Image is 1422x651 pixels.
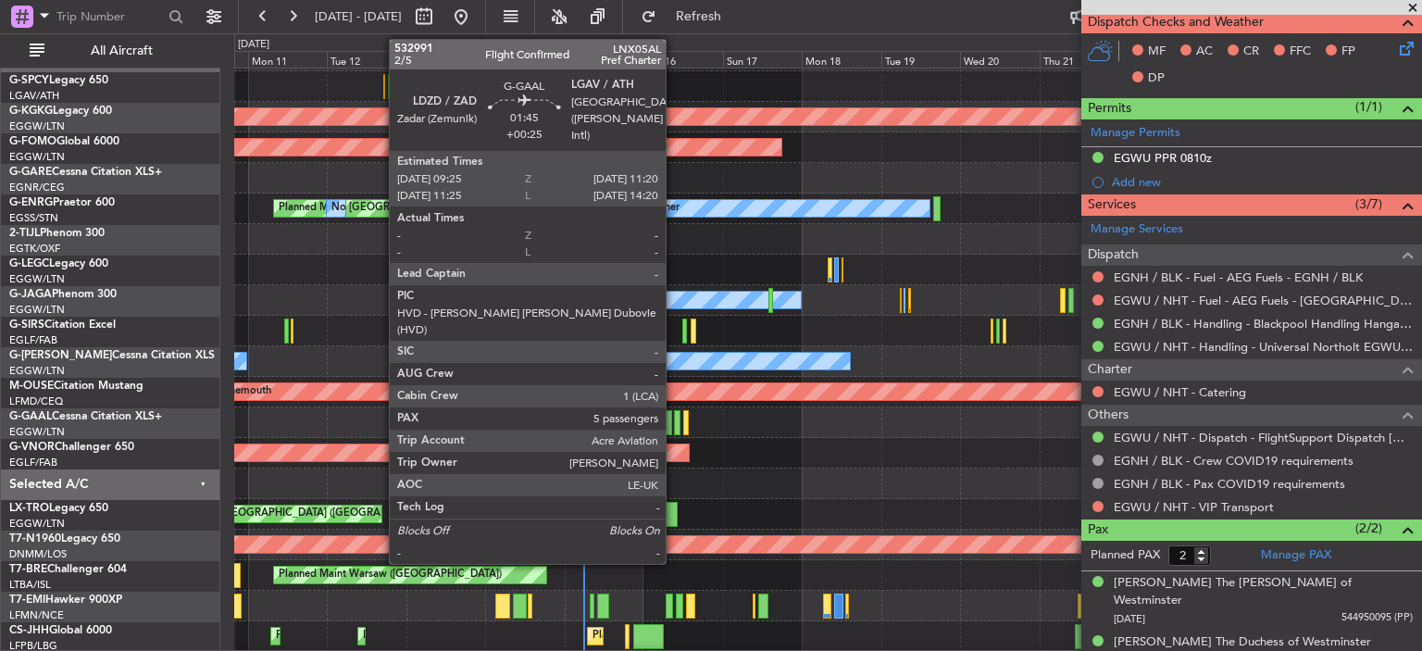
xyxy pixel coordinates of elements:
[9,258,49,269] span: G-LEGC
[9,394,63,408] a: LFMD/CEQ
[1114,269,1363,285] a: EGNH / BLK - Fuel - AEG Fuels - EGNH / BLK
[9,258,108,269] a: G-LEGCLegacy 600
[9,167,162,178] a: G-GARECessna Citation XLS+
[9,75,108,86] a: G-SPCYLegacy 650
[1088,244,1139,266] span: Dispatch
[1088,98,1131,119] span: Permits
[9,272,65,286] a: EGGW/LTN
[248,51,328,68] div: Mon 11
[9,333,57,347] a: EGLF/FAB
[9,228,40,239] span: 2-TIJL
[802,51,881,68] div: Mon 18
[9,381,143,392] a: M-OUSECitation Mustang
[9,89,59,103] a: LGAV/ATH
[1088,520,1108,541] span: Pax
[1243,43,1259,61] span: CR
[9,289,52,300] span: G-JAGA
[9,564,127,575] a: T7-BREChallenger 604
[9,381,54,392] span: M-OUSE
[9,625,112,636] a: CS-JHHGlobal 6000
[9,595,122,606] a: T7-EMIHawker 900XP
[450,317,742,344] div: Planned Maint [GEOGRAPHIC_DATA] ([GEOGRAPHIC_DATA])
[331,194,374,222] div: No Crew
[559,286,591,314] div: Owner
[1091,124,1180,143] a: Manage Permits
[648,194,680,222] div: Owner
[363,622,655,650] div: Planned Maint [GEOGRAPHIC_DATA] ([GEOGRAPHIC_DATA])
[592,622,884,650] div: Planned Maint [GEOGRAPHIC_DATA] ([GEOGRAPHIC_DATA])
[9,547,67,561] a: DNMM/LOS
[238,37,269,53] div: [DATE]
[1091,220,1183,239] a: Manage Services
[9,517,65,531] a: EGGW/LTN
[9,411,162,422] a: G-GAALCessna Citation XLS+
[279,561,502,589] div: Planned Maint Warsaw ([GEOGRAPHIC_DATA])
[9,75,49,86] span: G-SPCY
[9,425,65,439] a: EGGW/LTN
[20,36,201,66] button: All Aircraft
[9,197,115,208] a: G-ENRGPraetor 600
[9,503,108,514] a: LX-TROLegacy 650
[9,442,134,453] a: G-VNORChallenger 650
[1148,43,1166,61] span: MF
[137,500,442,528] div: Unplanned Maint [GEOGRAPHIC_DATA] ([GEOGRAPHIC_DATA])
[9,303,65,317] a: EGGW/LTN
[1290,43,1311,61] span: FFC
[9,289,117,300] a: G-JAGAPhenom 300
[9,150,65,164] a: EGGW/LTN
[1355,194,1382,214] span: (3/7)
[1088,12,1264,33] span: Dispatch Checks and Weather
[9,503,49,514] span: LX-TRO
[1114,293,1413,308] a: EGWU / NHT - Fuel - AEG Fuels - [GEOGRAPHIC_DATA] / [GEOGRAPHIC_DATA]
[9,106,53,117] span: G-KGKG
[9,319,116,331] a: G-SIRSCitation Excel
[565,51,644,68] div: Fri 15
[660,10,738,23] span: Refresh
[9,578,51,592] a: LTBA/ISL
[9,319,44,331] span: G-SIRS
[9,136,119,147] a: G-FOMOGlobal 6000
[1114,316,1413,332] a: EGNH / BLK - Handling - Blackpool Handling Hangar 3 EGNH / BLK
[48,44,195,57] span: All Aircraft
[9,350,112,361] span: G-[PERSON_NAME]
[1355,519,1382,538] span: (2/2)
[276,622,568,650] div: Planned Maint [GEOGRAPHIC_DATA] ([GEOGRAPHIC_DATA])
[1114,612,1145,626] span: [DATE]
[9,106,112,117] a: G-KGKGLegacy 600
[1114,384,1246,400] a: EGWU / NHT - Catering
[9,564,47,575] span: T7-BRE
[1114,499,1274,515] a: EGWU / NHT - VIP Transport
[9,167,52,178] span: G-GARE
[327,51,406,68] div: Tue 12
[457,256,500,283] div: No Crew
[9,119,65,133] a: EGGW/LTN
[406,51,486,68] div: Wed 13
[1112,174,1413,190] div: Add new
[9,350,215,361] a: G-[PERSON_NAME]Cessna Citation XLS
[9,364,65,378] a: EGGW/LTN
[9,211,58,225] a: EGSS/STN
[9,595,45,606] span: T7-EMI
[643,51,723,68] div: Sat 16
[1341,43,1355,61] span: FP
[1091,546,1160,565] label: Planned PAX
[1114,476,1345,492] a: EGNH / BLK - Pax COVID19 requirements
[1040,51,1119,68] div: Thu 21
[9,197,53,208] span: G-ENRG
[9,136,56,147] span: G-FOMO
[315,8,402,25] span: [DATE] - [DATE]
[1114,430,1413,445] a: EGWU / NHT - Dispatch - FlightSupport Dispatch [GEOGRAPHIC_DATA]
[960,51,1040,68] div: Wed 20
[9,242,60,256] a: EGTK/OXF
[1261,546,1331,565] a: Manage PAX
[9,411,52,422] span: G-GAAL
[523,408,591,436] div: Planned Maint
[1341,610,1413,626] span: 544950095 (PP)
[1114,574,1413,610] div: [PERSON_NAME] The [PERSON_NAME] of Westminster
[56,3,163,31] input: Trip Number
[279,194,570,222] div: Planned Maint [GEOGRAPHIC_DATA] ([GEOGRAPHIC_DATA])
[9,442,55,453] span: G-VNOR
[881,51,961,68] div: Tue 19
[9,456,57,469] a: EGLF/FAB
[9,533,120,545] a: T7-N1960Legacy 650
